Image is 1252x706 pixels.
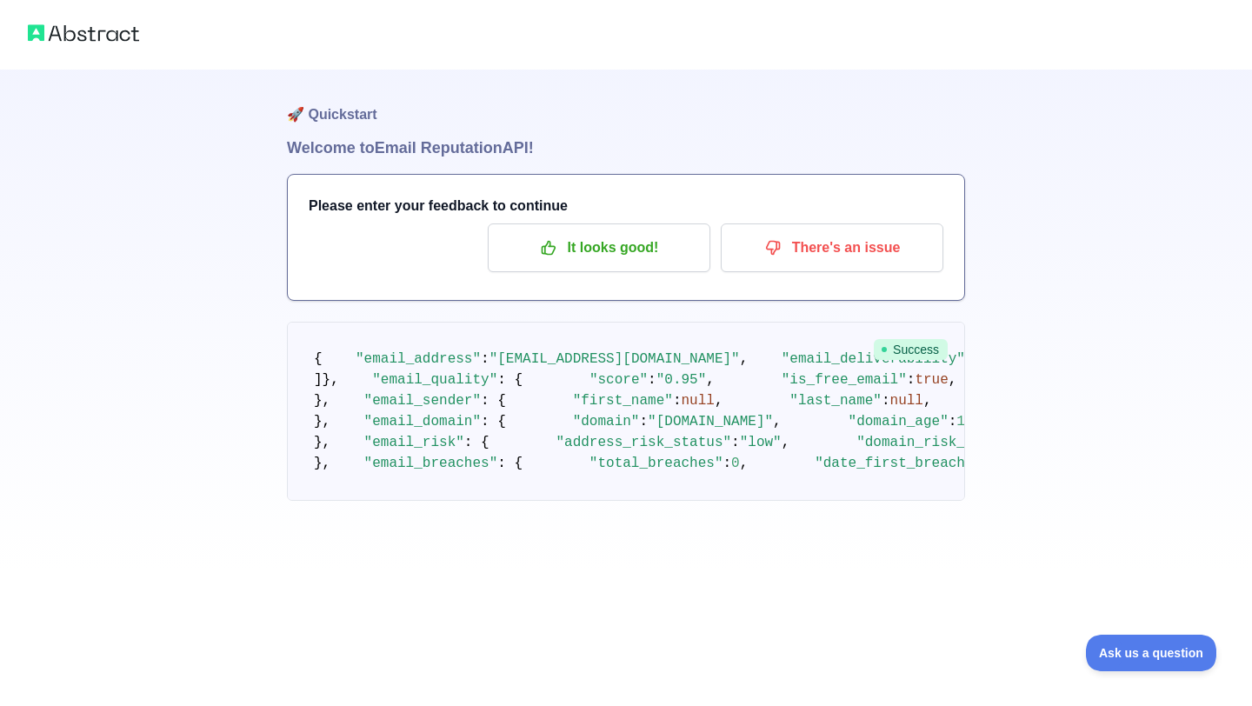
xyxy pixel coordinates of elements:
[314,351,323,367] span: {
[789,393,882,409] span: "last_name"
[589,372,648,388] span: "score"
[956,414,998,430] span: 10972
[489,351,740,367] span: "[EMAIL_ADDRESS][DOMAIN_NAME]"
[287,136,965,160] h1: Welcome to Email Reputation API!
[364,435,464,450] span: "email_risk"
[28,21,139,45] img: Abstract logo
[481,351,489,367] span: :
[501,233,697,263] p: It looks good!
[681,393,714,409] span: null
[287,70,965,136] h1: 🚀 Quickstart
[648,414,773,430] span: "[DOMAIN_NAME]"
[815,456,990,471] span: "date_first_breached"
[907,372,916,388] span: :
[372,372,497,388] span: "email_quality"
[734,233,930,263] p: There's an issue
[656,372,707,388] span: "0.95"
[1086,635,1217,671] iframe: Toggle Customer Support
[589,456,723,471] span: "total_breaches"
[364,456,498,471] span: "email_breaches"
[740,351,749,367] span: ,
[497,372,523,388] span: : {
[481,414,506,430] span: : {
[309,196,943,216] h3: Please enter your feedback to continue
[673,393,682,409] span: :
[949,372,957,388] span: ,
[773,414,782,430] span: ,
[740,435,782,450] span: "low"
[464,435,489,450] span: : {
[856,435,1023,450] span: "domain_risk_status"
[488,223,710,272] button: It looks good!
[364,414,481,430] span: "email_domain"
[949,414,957,430] span: :
[882,393,890,409] span: :
[573,393,673,409] span: "first_name"
[706,372,715,388] span: ,
[915,372,948,388] span: true
[731,435,740,450] span: :
[648,372,656,388] span: :
[874,339,948,360] span: Success
[849,414,949,430] span: "domain_age"
[715,393,723,409] span: ,
[481,393,506,409] span: : {
[639,414,648,430] span: :
[740,456,749,471] span: ,
[731,456,740,471] span: 0
[356,351,481,367] span: "email_address"
[721,223,943,272] button: There's an issue
[782,351,965,367] span: "email_deliverability"
[723,456,731,471] span: :
[923,393,932,409] span: ,
[364,393,481,409] span: "email_sender"
[782,435,790,450] span: ,
[782,372,907,388] span: "is_free_email"
[573,414,640,430] span: "domain"
[497,456,523,471] span: : {
[890,393,923,409] span: null
[556,435,731,450] span: "address_risk_status"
